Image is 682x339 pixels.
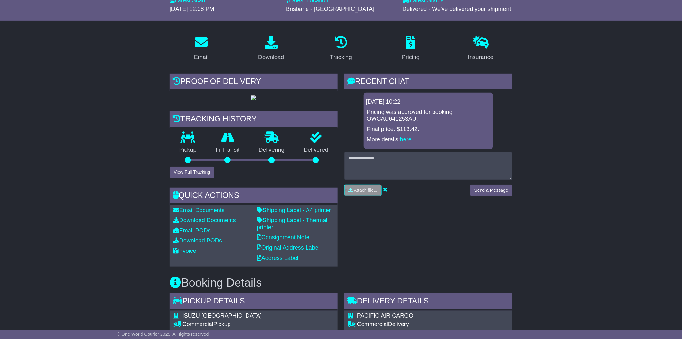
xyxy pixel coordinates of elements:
[367,126,490,133] p: Final price: $113.42.
[254,34,288,64] a: Download
[170,276,512,289] h3: Booking Details
[190,34,213,64] a: Email
[170,111,338,128] div: Tracking history
[257,244,320,251] a: Original Address Label
[344,293,512,311] div: Delivery Details
[170,74,338,91] div: Proof of Delivery
[398,34,424,64] a: Pricing
[257,207,331,213] a: Shipping Label - A4 printer
[117,332,210,337] span: © One World Courier 2025. All rights reserved.
[182,330,281,337] div: [STREET_ADDRESS]
[257,234,309,241] a: Consignment Note
[257,255,298,261] a: Address Label
[400,136,412,143] a: here
[294,147,338,154] p: Delivered
[194,53,209,62] div: Email
[257,217,327,231] a: Shipping Label - Thermal printer
[173,227,211,234] a: Email PODs
[357,321,388,327] span: Commercial
[464,34,498,64] a: Insurance
[468,53,493,62] div: Insurance
[170,147,206,154] p: Pickup
[367,109,490,123] p: Pricing was approved for booking OWCAU641253AU.
[182,321,213,327] span: Commercial
[357,313,414,319] span: PACIFIC AIR CARGO
[206,147,249,154] p: In Transit
[357,330,462,337] div: [STREET_ADDRESS][PERSON_NAME]
[173,237,222,244] a: Download PODs
[258,53,284,62] div: Download
[170,6,214,12] span: [DATE] 12:08 PM
[170,293,338,311] div: Pickup Details
[470,185,512,196] button: Send a Message
[330,53,352,62] div: Tracking
[403,6,511,12] span: Delivered - We've delivered your shipment
[182,321,281,328] div: Pickup
[173,248,196,254] a: Invoice
[182,313,262,319] span: ISUZU [GEOGRAPHIC_DATA]
[357,321,462,328] div: Delivery
[367,136,490,143] p: More details: .
[366,98,491,106] div: [DATE] 10:22
[286,6,374,12] span: Brisbane - [GEOGRAPHIC_DATA]
[249,147,294,154] p: Delivering
[170,167,214,178] button: View Full Tracking
[170,188,338,205] div: Quick Actions
[173,217,236,223] a: Download Documents
[326,34,356,64] a: Tracking
[344,74,512,91] div: RECENT CHAT
[173,207,225,213] a: Email Documents
[402,53,420,62] div: Pricing
[251,95,256,100] img: GetPodImage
